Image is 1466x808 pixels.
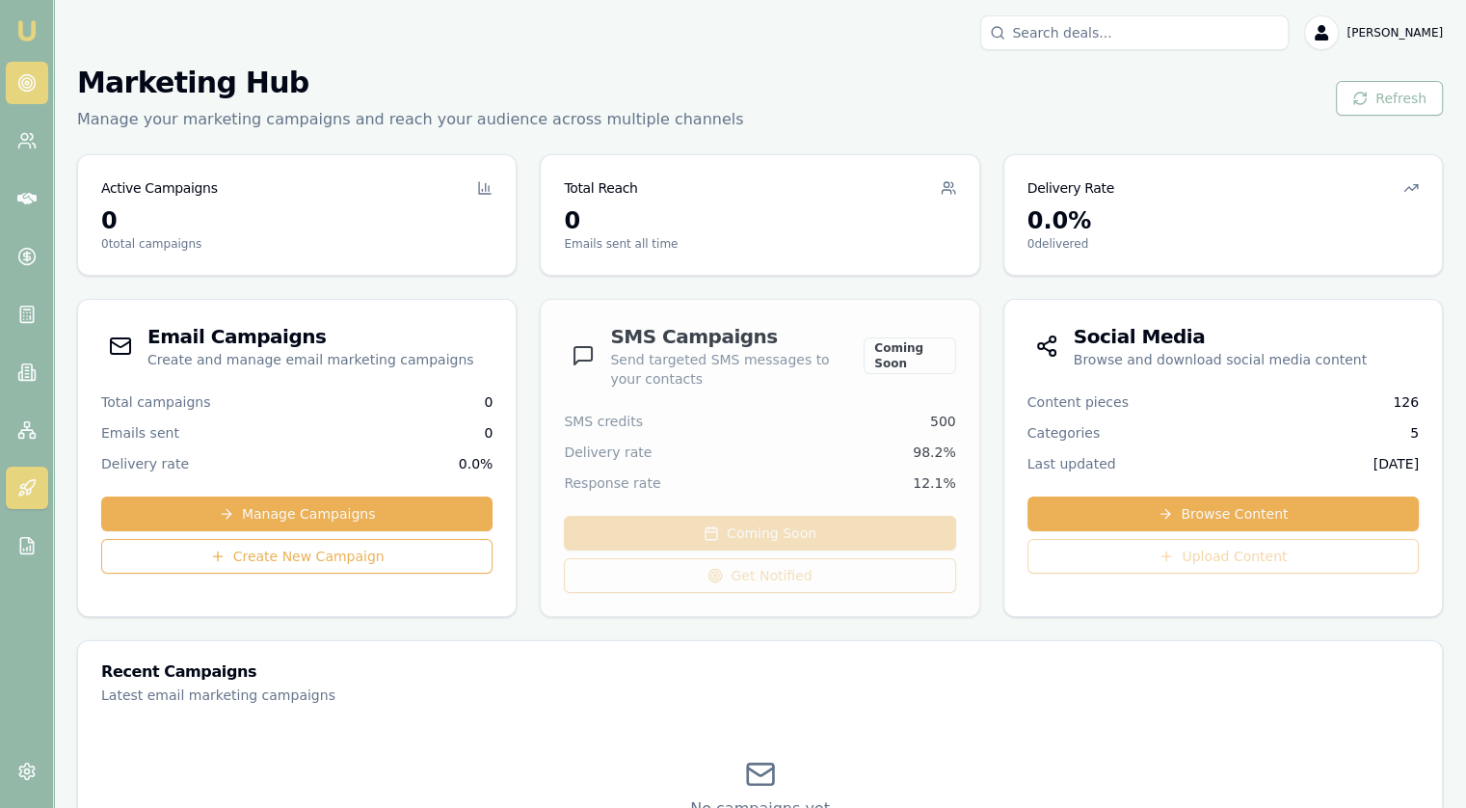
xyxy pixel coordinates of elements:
[1027,236,1419,252] p: 0 delivered
[564,205,955,236] div: 0
[980,15,1289,50] input: Search deals
[101,392,210,412] span: Total campaigns
[1027,178,1114,198] h3: Delivery Rate
[610,323,864,350] h3: SMS Campaigns
[1393,392,1419,412] span: 126
[147,350,474,369] p: Create and manage email marketing campaigns
[864,337,955,374] div: Coming Soon
[930,412,956,431] span: 500
[101,454,189,473] span: Delivery rate
[564,473,660,493] span: Response rate
[77,108,743,131] p: Manage your marketing campaigns and reach your audience across multiple channels
[1074,350,1367,369] p: Browse and download social media content
[77,66,743,100] h1: Marketing Hub
[1410,423,1419,443] span: 5
[484,423,493,443] span: 0
[459,454,493,473] span: 0.0 %
[484,392,493,412] span: 0
[1373,454,1419,473] span: [DATE]
[101,686,1419,705] p: Latest email marketing campaigns
[101,664,1419,680] h3: Recent Campaigns
[101,236,493,252] p: 0 total campaigns
[1336,81,1443,116] button: Refresh
[913,473,955,493] span: 12.1%
[1074,323,1367,350] h3: Social Media
[1027,423,1100,443] span: Categories
[101,205,493,236] div: 0
[564,412,643,431] span: SMS credits
[610,350,864,389] p: Send targeted SMS messages to your contacts
[1027,392,1129,412] span: Content pieces
[101,539,493,574] a: Create New Campaign
[101,497,493,531] a: Manage Campaigns
[101,423,179,443] span: Emails sent
[101,178,218,198] h3: Active Campaigns
[15,19,39,42] img: emu-icon-u.png
[1027,497,1419,531] a: Browse Content
[913,443,955,462] span: 98.2%
[564,236,955,252] p: Emails sent all time
[564,178,637,198] h3: Total Reach
[1027,205,1419,236] div: 0.0 %
[1346,25,1443,40] span: [PERSON_NAME]
[147,323,474,350] h3: Email Campaigns
[1027,454,1116,473] span: Last updated
[564,443,652,462] span: Delivery rate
